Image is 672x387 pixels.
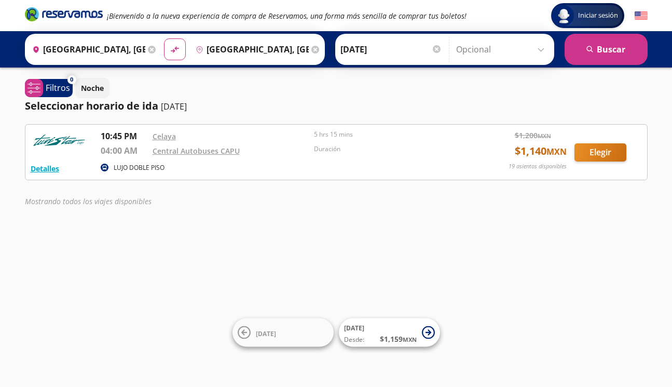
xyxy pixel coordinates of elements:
p: Filtros [46,82,70,94]
span: 0 [70,75,73,84]
i: Brand Logo [25,6,103,22]
input: Elegir Fecha [340,36,442,62]
span: [DATE] [344,324,364,332]
a: Celaya [153,131,176,141]
input: Buscar Destino [191,36,309,62]
span: $ 1,200 [515,130,551,141]
p: 04:00 AM [101,144,147,157]
small: MXN [538,132,551,140]
a: Central Autobuses CAPU [153,146,240,156]
button: English [635,9,648,22]
button: [DATE] [232,318,334,347]
p: LUJO DOBLE PISO [114,163,164,172]
p: Seleccionar horario de ida [25,98,158,114]
p: 19 asientos disponibles [509,162,567,171]
input: Opcional [456,36,549,62]
p: [DATE] [161,100,187,113]
a: Brand Logo [25,6,103,25]
button: 0Filtros [25,79,73,97]
img: RESERVAMOS [31,130,88,151]
p: 5 hrs 15 mins [314,130,471,139]
span: Iniciar sesión [574,10,622,21]
small: MXN [403,336,417,343]
input: Buscar Origen [28,36,145,62]
span: $ 1,140 [515,143,567,159]
span: $ 1,159 [380,333,417,344]
button: Buscar [565,34,648,65]
p: Duración [314,144,471,154]
button: Detalles [31,163,59,174]
small: MXN [546,146,567,157]
button: [DATE]Desde:$1,159MXN [339,318,440,347]
span: [DATE] [256,329,276,338]
button: Noche [75,78,109,98]
em: ¡Bienvenido a la nueva experiencia de compra de Reservamos, una forma más sencilla de comprar tus... [107,11,467,21]
span: Desde: [344,335,364,344]
em: Mostrando todos los viajes disponibles [25,196,152,206]
button: Elegir [574,143,626,162]
p: Noche [81,83,104,94]
p: 10:45 PM [101,130,147,142]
